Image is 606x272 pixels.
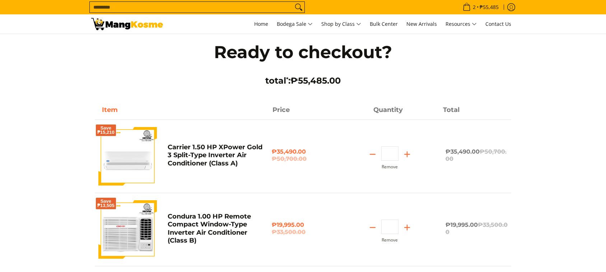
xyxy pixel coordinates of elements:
span: • [461,3,501,11]
span: ₱35,490.00 [446,148,507,162]
button: Add [398,149,416,160]
span: Resources [446,20,477,29]
h3: total : [199,75,407,86]
del: ₱33,500.00 [272,229,334,236]
span: ₱55,485.00 [290,75,341,86]
a: Condura 1.00 HP Remote Compact Window-Type Inverter Air Conditioner (Class B) [168,212,251,245]
a: Bodega Sale [273,14,316,34]
a: Resources [442,14,480,34]
span: 2 [472,5,477,10]
img: Default Title Condura 1.00 HP Remote Compact Window-Type Inverter Air Conditioner (Class B) [98,200,157,259]
button: Subtract [364,222,381,233]
span: Home [254,20,268,27]
button: Remove [382,164,398,169]
span: Save ₱13,505 [97,199,115,208]
span: Save ₱15,210 [97,126,115,135]
a: Shop by Class [318,14,365,34]
button: Search [293,2,304,13]
del: ₱33,500.00 [446,221,508,235]
a: Bulk Center [366,14,401,34]
nav: Main Menu [170,14,515,34]
button: Remove [382,238,398,243]
img: Default Title Carrier 1.50 HP XPower Gold 3 Split-Type Inverter Air Conditioner (Class A) [98,127,157,186]
a: Contact Us [482,14,515,34]
span: Bodega Sale [277,20,313,29]
span: ₱55,485 [479,5,500,10]
span: ₱35,490.00 [272,148,334,163]
span: ₱19,995.00 [446,221,508,235]
button: Subtract [364,149,381,160]
img: Your Shopping Cart | Mang Kosme [91,18,163,30]
span: Contact Us [485,20,511,27]
button: Add [398,222,416,233]
span: ₱19,995.00 [272,221,334,236]
a: Carrier 1.50 HP XPower Gold 3 Split-Type Inverter Air Conditioner (Class A) [168,143,262,167]
del: ₱50,700.00 [272,155,334,163]
span: Shop by Class [321,20,361,29]
span: New Arrivals [406,20,437,27]
a: Home [251,14,272,34]
a: New Arrivals [403,14,440,34]
h1: Ready to checkout? [199,41,407,63]
del: ₱50,700.00 [446,148,507,162]
span: Bulk Center [370,20,398,27]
